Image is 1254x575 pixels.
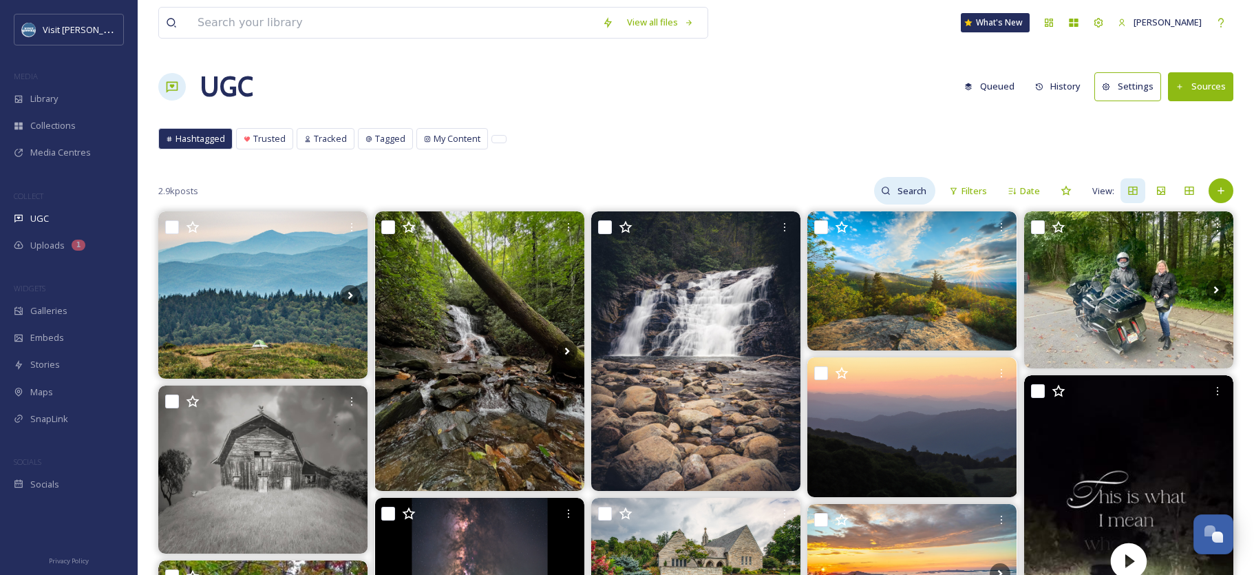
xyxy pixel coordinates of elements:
[14,191,43,201] span: COLLECT
[1094,72,1161,101] button: Settings
[375,211,584,490] img: Solo Hiking Weekend, Part 1: NC Edition #westernnc #blueridgeparkway #loghollowfalls #blackbalsam...
[434,132,480,145] span: My Content
[1092,185,1114,198] span: View:
[807,211,1017,351] img: One of the things that I’m intentional about telling my wife each morning is “We live in a beauti...
[14,283,45,293] span: WIDGETS
[30,304,67,317] span: Galleries
[1111,9,1209,36] a: [PERSON_NAME]
[30,146,91,159] span: Media Centres
[200,66,253,107] a: UGC
[30,239,65,252] span: Uploads
[1028,73,1095,100] a: History
[30,119,76,132] span: Collections
[30,358,60,371] span: Stories
[807,357,1017,497] img: Sunrise at Max Patch on the Appalachian Trail. #maxpatch #NorthCarolina #blueridgemountains #appa...
[1094,72,1168,101] a: Settings
[957,73,1021,100] button: Queued
[1024,211,1233,368] img: Day3 Atlanta to Maggie Valley stopping At Dahlonega, Helen, then Maggie Valley catching end of bi...
[1028,73,1088,100] button: History
[957,73,1028,100] a: Queued
[49,552,89,568] a: Privacy Policy
[961,185,987,198] span: Filters
[1020,185,1040,198] span: Date
[30,212,49,225] span: UGC
[72,240,85,251] div: 1
[30,412,68,426] span: SnapLink
[375,132,405,145] span: Tagged
[30,331,64,344] span: Embeds
[158,211,368,379] img: 5-star hotel. • • • • • #blueridgeparkway #blueridgeoutdoors #blueridgemoments #appalachia #828is...
[30,478,59,491] span: Socials
[253,132,286,145] span: Trusted
[191,8,595,38] input: Search your library
[176,132,225,145] span: Hashtagged
[591,211,800,490] img: 18089504596783542.jpg
[158,386,368,553] img: Maggie Valley Barn. Photo montage. #farming , #country , #farmlife , #FarmStrong #ilovecountry ,#...
[30,92,58,105] span: Library
[158,185,198,198] span: 2.9k posts
[1193,514,1233,554] button: Open Chat
[14,71,38,81] span: MEDIA
[620,9,701,36] a: View all files
[1134,16,1202,28] span: [PERSON_NAME]
[30,386,53,399] span: Maps
[43,23,130,36] span: Visit [PERSON_NAME]
[961,13,1030,32] a: What's New
[49,556,89,565] span: Privacy Policy
[1168,72,1233,101] button: Sources
[14,457,41,467] span: SOCIALS
[22,23,36,36] img: images.png
[891,177,935,205] input: Search
[314,132,347,145] span: Tracked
